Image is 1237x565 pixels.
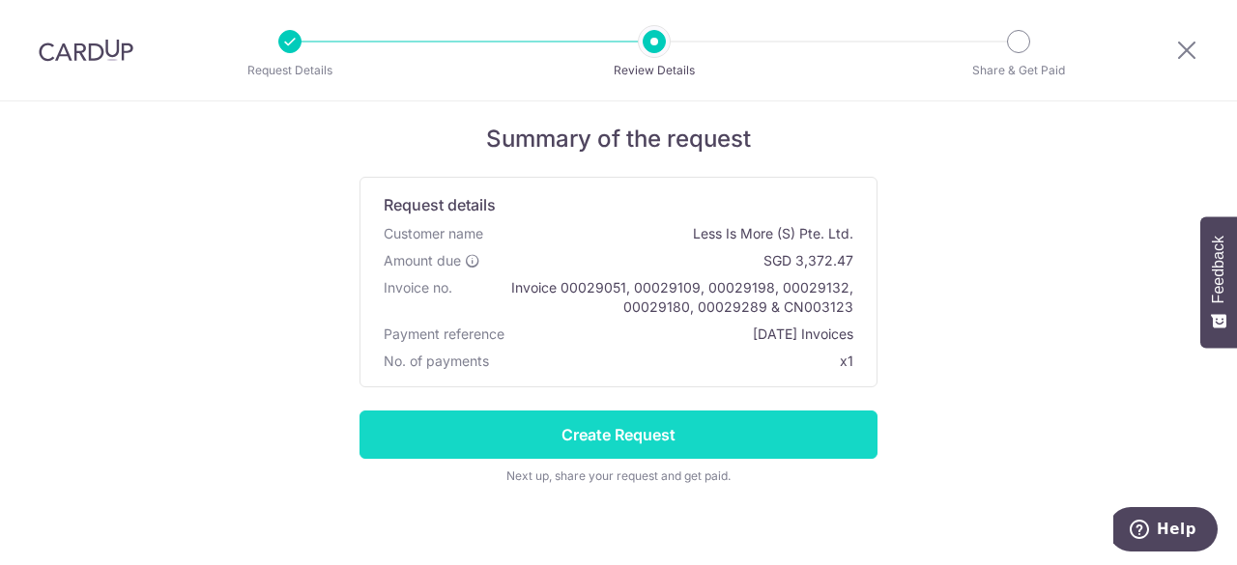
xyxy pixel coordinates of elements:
iframe: Opens a widget where you can find more information [1113,507,1218,555]
p: Share & Get Paid [947,61,1090,80]
span: x1 [840,353,853,369]
span: Request details [384,193,496,216]
p: Review Details [583,61,726,80]
label: Amount due [384,251,480,270]
img: CardUp [39,39,133,62]
div: Next up, share your request and get paid. [360,466,877,486]
button: Feedback - Show survey [1200,216,1237,348]
h5: Summary of the request [360,125,877,154]
span: Less Is More (S) Pte. Ltd. [491,224,853,243]
span: Payment reference [384,325,504,344]
input: Create Request [360,410,877,459]
span: Feedback [1210,236,1227,303]
span: SGD 3,372.47 [488,251,853,270]
p: Request Details [218,61,361,80]
span: No. of payments [384,352,489,371]
span: Invoice no. [384,278,452,317]
span: Customer name [384,224,483,243]
span: Invoice 00029051, 00029109, 00029198, 00029132, 00029180, 00029289 & CN003123 [460,278,853,317]
span: [DATE] Invoices [512,325,853,344]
